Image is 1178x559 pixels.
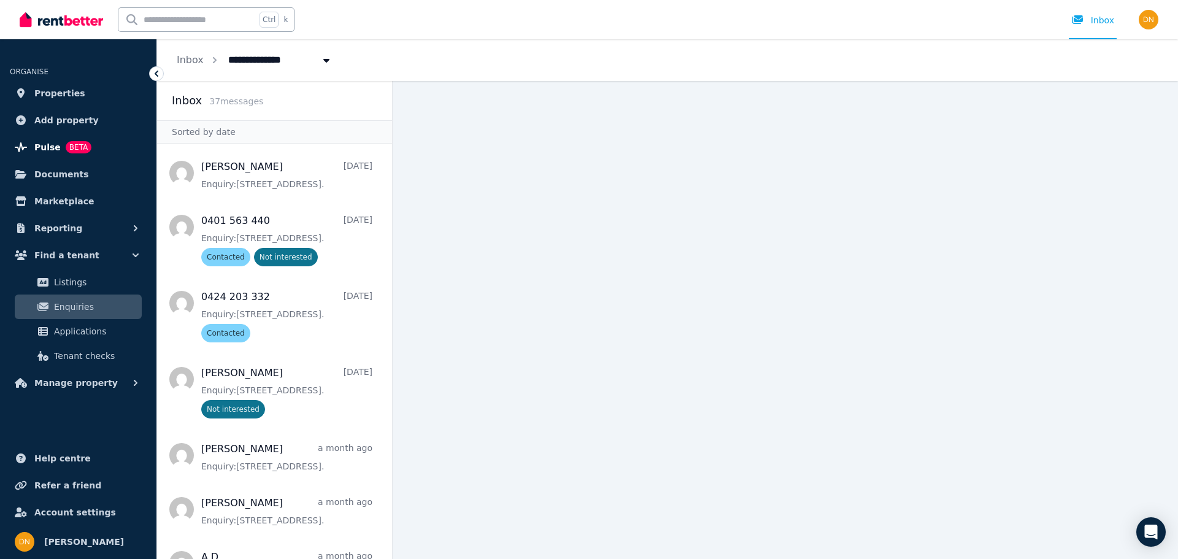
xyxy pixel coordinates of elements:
[10,67,48,76] span: ORGANISE
[34,505,116,520] span: Account settings
[34,478,101,493] span: Refer a friend
[10,473,147,498] a: Refer a friend
[34,248,99,263] span: Find a tenant
[10,162,147,187] a: Documents
[20,10,103,29] img: RentBetter
[201,496,372,526] a: [PERSON_NAME]a month agoEnquiry:[STREET_ADDRESS].
[66,141,91,153] span: BETA
[54,324,137,339] span: Applications
[201,290,372,342] a: 0424 203 332[DATE]Enquiry:[STREET_ADDRESS].Contacted
[34,376,118,390] span: Manage property
[10,500,147,525] a: Account settings
[34,221,82,236] span: Reporting
[201,442,372,472] a: [PERSON_NAME]a month agoEnquiry:[STREET_ADDRESS].
[10,446,147,471] a: Help centre
[34,113,99,128] span: Add property
[10,189,147,214] a: Marketplace
[15,295,142,319] a: Enquiries
[34,194,94,209] span: Marketplace
[201,160,372,190] a: [PERSON_NAME][DATE]Enquiry:[STREET_ADDRESS].
[15,319,142,344] a: Applications
[260,12,279,28] span: Ctrl
[15,532,34,552] img: Deepak Narang
[1071,14,1114,26] div: Inbox
[209,96,263,106] span: 37 message s
[15,270,142,295] a: Listings
[34,451,91,466] span: Help centre
[157,144,392,559] nav: Message list
[157,39,352,81] nav: Breadcrumb
[54,275,137,290] span: Listings
[10,108,147,133] a: Add property
[44,534,124,549] span: [PERSON_NAME]
[172,92,202,109] h2: Inbox
[1139,10,1158,29] img: Deepak Narang
[157,120,392,144] div: Sorted by date
[54,299,137,314] span: Enquiries
[34,86,85,101] span: Properties
[1136,517,1166,547] div: Open Intercom Messenger
[10,135,147,160] a: PulseBETA
[54,349,137,363] span: Tenant checks
[10,216,147,241] button: Reporting
[10,371,147,395] button: Manage property
[10,243,147,268] button: Find a tenant
[201,214,372,266] a: 0401 563 440[DATE]Enquiry:[STREET_ADDRESS].ContactedNot interested
[34,167,89,182] span: Documents
[201,366,372,418] a: [PERSON_NAME][DATE]Enquiry:[STREET_ADDRESS].Not interested
[283,15,288,25] span: k
[15,344,142,368] a: Tenant checks
[177,54,204,66] a: Inbox
[10,81,147,106] a: Properties
[34,140,61,155] span: Pulse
